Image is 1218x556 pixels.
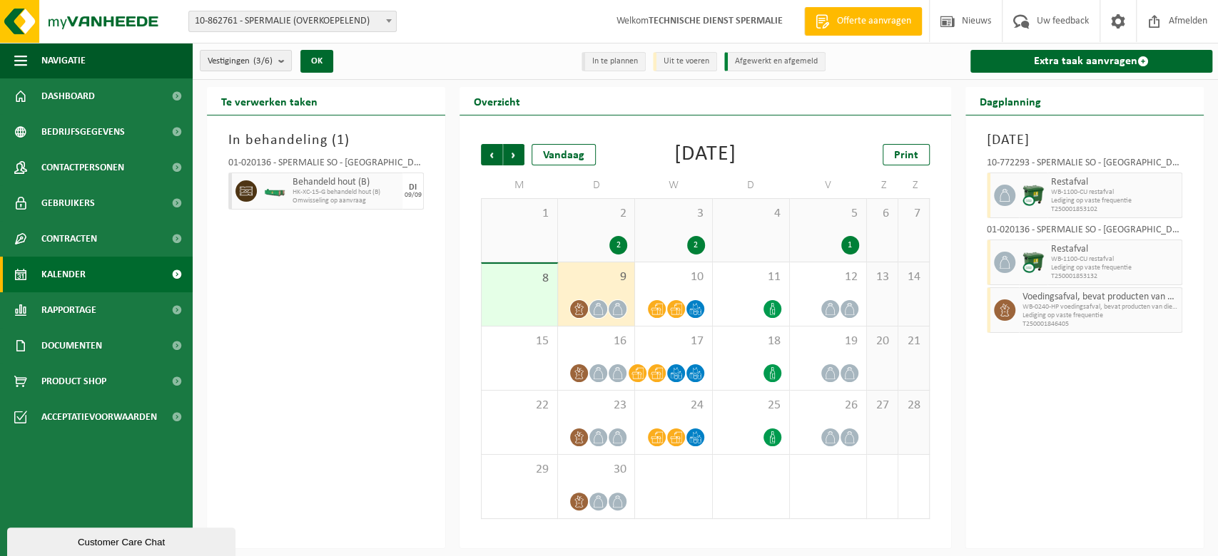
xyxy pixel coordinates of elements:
div: 1 [841,236,859,254]
span: T250001853102 [1051,205,1178,214]
span: Dashboard [41,78,95,114]
span: Behandeld hout (B) [293,177,399,188]
h2: Te verwerken taken [207,87,332,115]
span: Lediging op vaste frequentie [1051,264,1178,272]
li: In te plannen [582,52,646,71]
span: 10 [642,269,704,285]
span: Voedingsafval, bevat producten van dierlijke oorsprong, onverpakt, categorie 3 [1022,292,1178,303]
span: HK-XC-15-G behandeld hout (B) [293,188,399,197]
span: T250001846405 [1022,320,1178,329]
span: WB-1100-CU restafval [1051,188,1178,197]
span: 29 [489,462,550,478]
span: Offerte aanvragen [833,14,915,29]
h2: Dagplanning [965,87,1055,115]
button: OK [300,50,333,73]
span: 6 [874,206,890,222]
span: 5 [797,206,859,222]
span: 20 [874,334,890,349]
span: 9 [565,269,627,285]
span: 10-862761 - SPERMALIE (OVERKOEPELEND) [189,11,396,31]
span: 1 [337,133,345,148]
span: Kalender [41,257,86,292]
span: 23 [565,398,627,413]
span: 19 [797,334,859,349]
img: WB-1100-CU [1022,252,1044,273]
td: M [481,173,558,198]
span: 22 [489,398,550,413]
iframe: chat widget [7,525,238,556]
a: Offerte aanvragen [804,7,922,36]
span: 24 [642,398,704,413]
span: WB-0240-HP voedingsafval, bevat producten van dierlijke oors [1022,303,1178,312]
span: Vestigingen [208,51,273,72]
span: Restafval [1051,177,1178,188]
img: WB-1100-CU [1022,185,1044,206]
span: 25 [720,398,782,413]
li: Afgewerkt en afgemeld [724,52,826,71]
span: 18 [720,334,782,349]
span: 30 [565,462,627,478]
count: (3/6) [253,56,273,66]
strong: TECHNISCHE DIENST SPERMALIE [649,16,783,26]
li: Uit te voeren [653,52,717,71]
span: Acceptatievoorwaarden [41,399,157,435]
span: 27 [874,398,890,413]
button: Vestigingen(3/6) [200,50,292,71]
td: V [790,173,867,198]
h3: In behandeling ( ) [228,130,424,151]
span: Navigatie [41,43,86,78]
span: Contracten [41,221,97,257]
span: Gebruikers [41,185,95,221]
td: D [713,173,790,198]
span: 10-862761 - SPERMALIE (OVERKOEPELEND) [188,11,397,32]
div: 10-772293 - SPERMALIE SO - [GEOGRAPHIC_DATA] [987,158,1182,173]
span: 12 [797,269,859,285]
div: [DATE] [674,144,736,165]
a: Extra taak aanvragen [970,50,1212,73]
span: 17 [642,334,704,349]
span: 8 [489,271,550,287]
span: T250001853132 [1051,272,1178,281]
td: Z [898,173,930,198]
span: 28 [905,398,922,413]
div: 01-020136 - SPERMALIE SO - [GEOGRAPHIC_DATA] [987,225,1182,240]
div: 2 [609,236,627,254]
div: DI [409,183,417,192]
span: WB-1100-CU restafval [1051,255,1178,264]
div: 01-020136 - SPERMALIE SO - [GEOGRAPHIC_DATA] [228,158,424,173]
span: Lediging op vaste frequentie [1022,312,1178,320]
h3: [DATE] [987,130,1182,151]
span: 26 [797,398,859,413]
td: W [635,173,712,198]
a: Print [883,144,930,165]
div: 09/09 [405,192,422,199]
td: D [558,173,635,198]
span: Rapportage [41,292,96,328]
span: 15 [489,334,550,349]
span: Documenten [41,328,102,364]
div: Vandaag [532,144,596,165]
img: HK-XC-10-GN-00 [264,186,285,197]
span: 7 [905,206,922,222]
span: 1 [489,206,550,222]
span: 16 [565,334,627,349]
span: Bedrijfsgegevens [41,114,125,150]
span: Lediging op vaste frequentie [1051,197,1178,205]
td: Z [867,173,898,198]
span: 11 [720,269,782,285]
span: Vorige [481,144,502,165]
span: 14 [905,269,922,285]
span: 2 [565,206,627,222]
span: Volgende [503,144,524,165]
span: Product Shop [41,364,106,399]
span: 21 [905,334,922,349]
span: 13 [874,269,890,285]
span: 3 [642,206,704,222]
span: Restafval [1051,244,1178,255]
span: 4 [720,206,782,222]
div: 2 [687,236,705,254]
span: Print [894,150,918,161]
span: Contactpersonen [41,150,124,185]
h2: Overzicht [460,87,534,115]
